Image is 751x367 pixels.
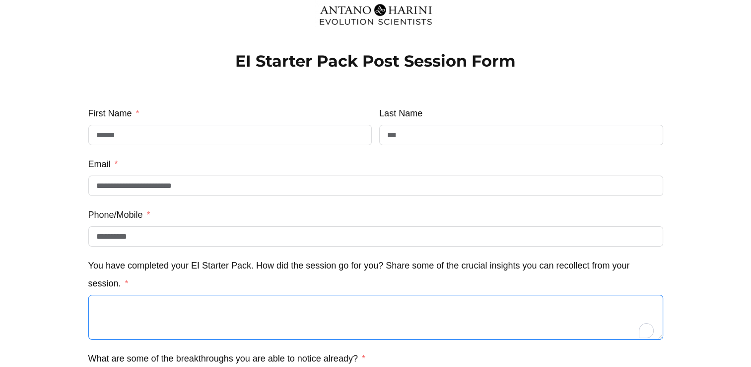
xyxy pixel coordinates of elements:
strong: EI Starter Pack Post Session Form [235,51,516,71]
input: Phone/Mobile [88,226,663,247]
textarea: To enrich screen reader interactions, please activate Accessibility in Grammarly extension settings [88,295,663,340]
label: Email [88,155,118,173]
label: Phone/Mobile [88,206,150,224]
label: Last Name [379,104,422,122]
input: Email [88,176,663,196]
label: First Name [88,104,139,122]
label: You have completed your EI Starter Pack. How did the session go for you? Share some of the crucia... [88,257,663,292]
